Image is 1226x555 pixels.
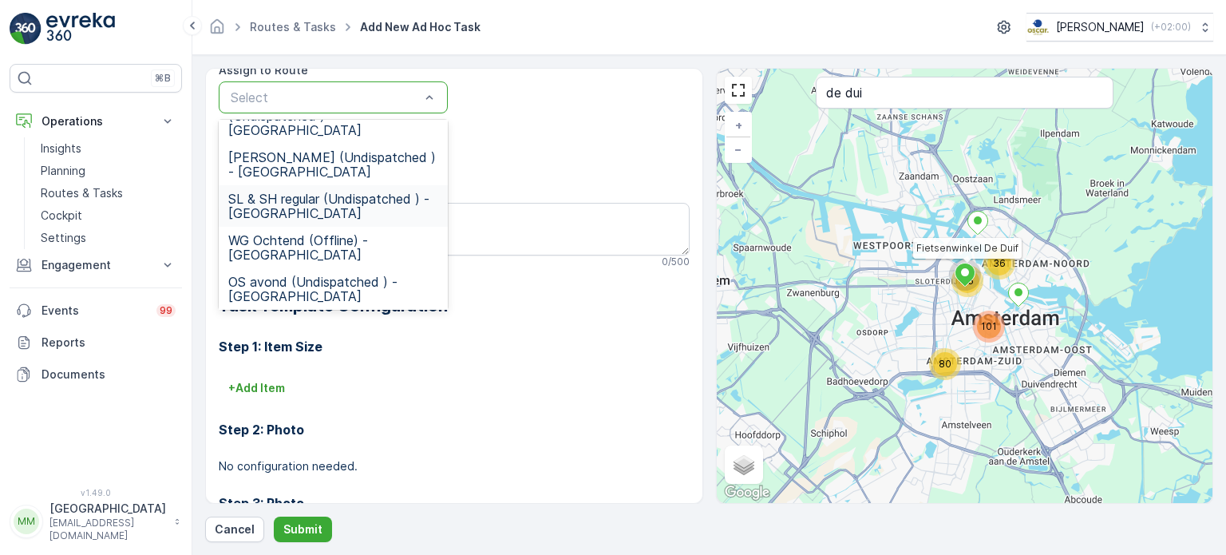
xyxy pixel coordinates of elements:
[939,358,951,370] span: 80
[34,137,182,160] a: Insights
[10,488,182,498] span: v 1.49.0
[41,163,85,179] p: Planning
[42,303,147,319] p: Events
[228,380,285,396] p: + Add Item
[250,20,336,34] a: Routes & Tasks
[41,185,123,201] p: Routes & Tasks
[929,348,961,380] div: 80
[219,420,690,439] h3: Step 2: Photo
[357,19,484,35] span: Add New Ad Hoc Task
[42,335,176,351] p: Reports
[228,94,438,137] span: MQ/[PERSON_NAME] (Undispatched ) - [GEOGRAPHIC_DATA]
[726,78,750,102] a: View Fullscreen
[219,63,308,77] label: Assign to Route
[1026,13,1213,42] button: [PERSON_NAME](+02:00)
[34,160,182,182] a: Planning
[721,482,773,503] img: Google
[219,458,690,474] p: No configuration needed.
[219,494,690,513] h3: Step 3: Photo
[34,227,182,249] a: Settings
[735,118,742,132] span: +
[721,482,773,503] a: Open this area in Google Maps (opens a new window)
[219,294,690,318] h2: Task Template Configuration
[1151,21,1191,34] p: ( +02:00 )
[993,257,1006,269] span: 36
[219,337,690,356] h3: Step 1: Item Size
[231,88,420,107] p: Select
[726,137,750,161] a: Zoom Out
[46,13,115,45] img: logo_light-DOdMpM7g.png
[10,295,182,327] a: Events99
[41,230,86,246] p: Settings
[816,77,1113,109] input: Search address or service points
[726,113,750,137] a: Zoom In
[41,208,82,224] p: Cockpit
[228,233,438,262] span: WG Ochtend (Offline) - [GEOGRAPHIC_DATA]
[228,150,438,179] span: [PERSON_NAME] (Undispatched ) - [GEOGRAPHIC_DATA]
[215,521,255,537] p: Cancel
[734,142,742,156] span: −
[981,320,997,332] span: 101
[49,517,166,542] p: [EMAIL_ADDRESS][DOMAIN_NAME]
[42,367,176,383] p: Documents
[1056,19,1145,35] p: [PERSON_NAME]
[219,375,295,401] button: +Add Item
[42,113,150,129] p: Operations
[10,105,182,137] button: Operations
[208,24,226,38] a: Homepage
[274,517,332,542] button: Submit
[49,501,166,517] p: [GEOGRAPHIC_DATA]
[205,517,264,542] button: Cancel
[662,256,690,268] p: 0 / 500
[155,72,171,85] p: ⌘B
[228,192,438,220] span: SL & SH regular (Undispatched ) - [GEOGRAPHIC_DATA]
[14,509,39,534] div: MM
[160,304,172,317] p: 99
[283,521,322,537] p: Submit
[10,501,182,542] button: MM[GEOGRAPHIC_DATA][EMAIL_ADDRESS][DOMAIN_NAME]
[10,13,42,45] img: logo
[726,447,761,482] a: Layers
[10,359,182,390] a: Documents
[10,327,182,359] a: Reports
[34,204,182,227] a: Cockpit
[973,311,1005,343] div: 101
[983,248,1015,279] div: 36
[42,257,150,273] p: Engagement
[228,275,438,303] span: OS avond (Undispatched ) - [GEOGRAPHIC_DATA]
[10,249,182,281] button: Engagement
[41,141,81,157] p: Insights
[34,182,182,204] a: Routes & Tasks
[1026,18,1050,36] img: basis-logo_rgb2x.png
